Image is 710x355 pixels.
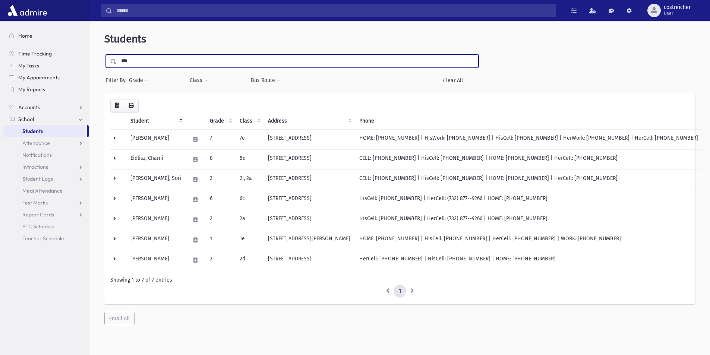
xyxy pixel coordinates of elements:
[264,112,355,130] th: Address: activate to sort column ascending
[106,76,129,84] span: Filter By
[355,210,703,230] td: HisCell: [PHONE_NUMBER] | HerCell: (732) 877--9266 | HOME: [PHONE_NUMBER]
[3,137,89,149] a: Attendance
[18,104,40,111] span: Accounts
[126,129,186,149] td: [PERSON_NAME]
[3,48,89,60] a: Time Tracking
[250,74,281,87] button: Bus Route
[126,169,186,190] td: [PERSON_NAME], Sori
[235,230,264,250] td: 1e
[3,221,89,232] a: PTC Schedule
[3,113,89,125] a: School
[110,276,689,284] div: Showing 1 to 7 of 7 entries
[355,230,703,250] td: HOME: [PHONE_NUMBER] | HisCell: [PHONE_NUMBER] | HerCell: [PHONE_NUMBER] | WORK: [PHONE_NUMBER]
[235,190,264,210] td: 6c
[3,83,89,95] a: My Reports
[3,197,89,209] a: Test Marks
[112,4,556,17] input: Search
[205,169,235,190] td: 2
[18,62,39,69] span: My Tasks
[235,149,264,169] td: 8d
[427,74,479,87] a: Clear All
[235,112,264,130] th: Class: activate to sort column ascending
[104,33,146,45] span: Students
[18,86,45,93] span: My Reports
[205,250,235,270] td: 2
[189,74,208,87] button: Class
[22,211,54,218] span: Report Cards
[355,112,703,130] th: Phone
[22,128,43,134] span: Students
[126,149,186,169] td: Eidlisz, Charni
[22,164,48,170] span: Infractions
[22,175,53,182] span: Student Logs
[18,50,52,57] span: Time Tracking
[264,230,355,250] td: [STREET_ADDRESS][PERSON_NAME]
[355,169,703,190] td: CELL: [PHONE_NUMBER] | HisCell: [PHONE_NUMBER] | HOME: [PHONE_NUMBER] | HerCell: [PHONE_NUMBER]
[3,72,89,83] a: My Appointments
[3,101,89,113] a: Accounts
[22,235,64,242] span: Teacher Schedule
[126,250,186,270] td: [PERSON_NAME]
[394,285,406,298] a: 1
[235,210,264,230] td: 2a
[205,210,235,230] td: 2
[3,30,89,42] a: Home
[3,149,89,161] a: Notifications
[126,210,186,230] td: [PERSON_NAME]
[355,190,703,210] td: HisCell: [PHONE_NUMBER] | HerCell: (732) 877--9266 | HOME: [PHONE_NUMBER]
[3,185,89,197] a: Meal Attendance
[3,125,87,137] a: Students
[205,230,235,250] td: 1
[126,112,186,130] th: Student: activate to sort column descending
[205,129,235,149] td: 7
[110,99,124,112] button: CSV
[264,250,355,270] td: [STREET_ADDRESS]
[3,209,89,221] a: Report Cards
[235,169,264,190] td: 2f, 2a
[22,223,54,230] span: PTC Schedule
[264,129,355,149] td: [STREET_ADDRESS]
[22,140,50,146] span: Attendance
[18,32,32,39] span: Home
[3,232,89,244] a: Teacher Schedule
[126,190,186,210] td: [PERSON_NAME]
[205,112,235,130] th: Grade: activate to sort column ascending
[126,230,186,250] td: [PERSON_NAME]
[22,187,63,194] span: Meal Attendance
[18,74,60,81] span: My Appointments
[264,149,355,169] td: [STREET_ADDRESS]
[129,74,149,87] button: Grade
[3,173,89,185] a: Student Logs
[3,161,89,173] a: Infractions
[664,4,691,10] span: costreicher
[124,99,139,112] button: Print
[264,210,355,230] td: [STREET_ADDRESS]
[235,129,264,149] td: 7e
[18,116,34,123] span: School
[235,250,264,270] td: 2d
[264,169,355,190] td: [STREET_ADDRESS]
[104,312,135,325] button: Email All
[264,190,355,210] td: [STREET_ADDRESS]
[355,129,703,149] td: HOME: [PHONE_NUMBER] | HisWork: [PHONE_NUMBER] | HisCell: [PHONE_NUMBER] | HerWork: [PHONE_NUMBER...
[355,250,703,270] td: HerCell: [PHONE_NUMBER] | HisCell: [PHONE_NUMBER] | HOME: [PHONE_NUMBER]
[6,3,49,18] img: AdmirePro
[664,10,691,16] span: User
[22,152,52,158] span: Notifications
[22,199,48,206] span: Test Marks
[205,190,235,210] td: 6
[3,60,89,72] a: My Tasks
[205,149,235,169] td: 8
[355,149,703,169] td: CELL: [PHONE_NUMBER] | HisCell: [PHONE_NUMBER] | HOME: [PHONE_NUMBER] | HerCell: [PHONE_NUMBER]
